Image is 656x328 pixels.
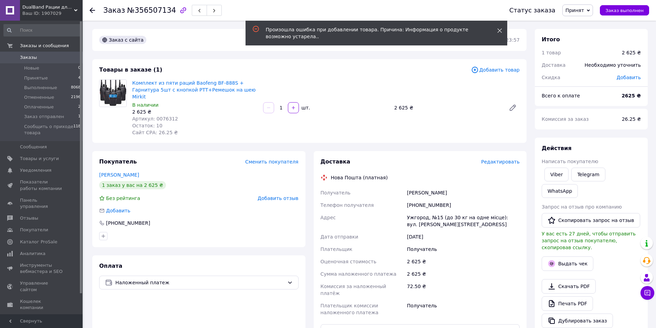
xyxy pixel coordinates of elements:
a: Печать PDF [542,296,593,311]
div: Ваш ID: 1907029 [22,10,83,17]
div: шт. [300,104,311,111]
span: Комиссия за заказ [542,116,589,122]
span: Заказы и сообщения [20,43,69,49]
a: Viber [544,168,569,181]
span: Покупатель [99,158,137,165]
span: №356507134 [127,6,176,14]
div: [PERSON_NAME] [406,187,521,199]
span: Редактировать [481,159,520,165]
span: 0 [78,65,81,71]
span: 2196 [71,94,81,100]
span: Артикул: 0076312 [132,116,178,121]
button: Заказ выполнен [600,5,649,15]
img: Комплект из пяти раций Baofeng BF-888S + Гарнитура 5шт с кнопкой РТТ+Ремешок на шею Mirkit [100,80,126,107]
span: 118 [73,124,81,136]
div: Вернуться назад [90,7,95,14]
div: 72.50 ₴ [406,280,521,299]
div: 2 625 ₴ [392,103,503,113]
span: Заказ отправлен [24,114,64,120]
span: Итого [542,36,560,43]
span: Добавить отзыв [258,195,298,201]
span: Наложенный платеж [115,279,284,286]
span: Инструменты вебмастера и SEO [20,262,64,275]
span: 2 [78,104,81,110]
span: Отмененные [24,94,54,100]
span: Всего к оплате [542,93,580,98]
span: Принят [565,8,584,13]
span: У вас есть 27 дней, чтобы отправить запрос на отзыв покупателю, скопировав ссылку. [542,231,636,250]
span: В наличии [132,102,158,108]
span: Добавить товар [471,66,520,74]
span: Отзывы [20,215,38,221]
div: 2 625 ₴ [406,255,521,268]
span: DualBand Рации для всех [22,4,74,10]
div: [PHONE_NUMBER] [406,199,521,211]
div: Нова Пошта (платная) [329,174,389,181]
span: 1 [78,114,81,120]
span: Сумма наложенного платежа [321,271,397,277]
span: 26.25 ₴ [622,116,641,122]
div: 2 625 ₴ [406,268,521,280]
div: Ужгород, №15 (до 30 кг на одне місце): вул. [PERSON_NAME][STREET_ADDRESS] [406,211,521,231]
div: 1 заказ у вас на 2 625 ₴ [99,181,166,189]
span: Добавить [617,75,641,80]
button: Выдать чек [542,256,593,271]
span: Аналитика [20,251,45,257]
span: Добавить [106,208,130,213]
span: Без рейтинга [106,195,140,201]
span: Написать покупателю [542,159,598,164]
a: Telegram [571,168,605,181]
span: Получатель [321,190,351,195]
span: Доставка [321,158,351,165]
span: Заказ [103,6,125,14]
span: Оценочная стоимость [321,259,377,264]
span: Остаток: 10 [132,123,163,128]
span: Панель управления [20,197,64,210]
span: Запрос на отзыв про компанию [542,204,622,210]
span: 1 товар [542,50,561,55]
span: Плательщик [321,246,353,252]
a: WhatsApp [542,184,578,198]
span: Сообщить о приходе товара [24,124,73,136]
span: Дата отправки [321,234,358,240]
a: [PERSON_NAME] [99,172,139,178]
span: 4 [78,75,81,81]
input: Поиск [3,24,81,36]
span: Комиссия за наложенный платёж [321,284,386,296]
span: Плательщик комиссии наложенного платежа [321,303,378,315]
span: Сменить покупателя [245,159,298,165]
span: Заказы [20,54,37,61]
span: Оплаченные [24,104,54,110]
span: Новые [24,65,39,71]
div: Заказ с сайта [99,36,146,44]
span: Показатели работы компании [20,179,64,191]
div: Произошла ошибка при добавлении товара. Причина: Информация о продукте возможно устарела.. [266,26,480,40]
div: Необходимо уточнить [581,57,645,73]
span: 8068 [71,85,81,91]
div: [PHONE_NUMBER] [105,220,151,226]
div: Получатель [406,243,521,255]
span: Сайт СРА: 26.25 ₴ [132,130,178,135]
span: Покупатели [20,227,48,233]
span: Управление сайтом [20,280,64,293]
span: Уведомления [20,167,51,173]
span: Кошелек компании [20,298,64,311]
span: Действия [542,145,572,151]
span: Скидка [542,75,560,80]
span: Оплата [99,263,122,269]
div: [DATE] [406,231,521,243]
span: Сообщения [20,144,47,150]
button: Скопировать запрос на отзыв [542,213,640,228]
a: Редактировать [506,101,520,115]
span: Заказ выполнен [605,8,644,13]
span: Адрес [321,215,336,220]
span: Доставка [542,62,565,68]
span: Принятые [24,75,48,81]
div: Получатель [406,299,521,319]
div: 2 625 ₴ [622,49,641,56]
div: Статус заказа [509,7,555,14]
span: Товары и услуги [20,156,59,162]
span: Товары в заказе (1) [99,66,162,73]
a: Скачать PDF [542,279,596,294]
span: Выполненные [24,85,57,91]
